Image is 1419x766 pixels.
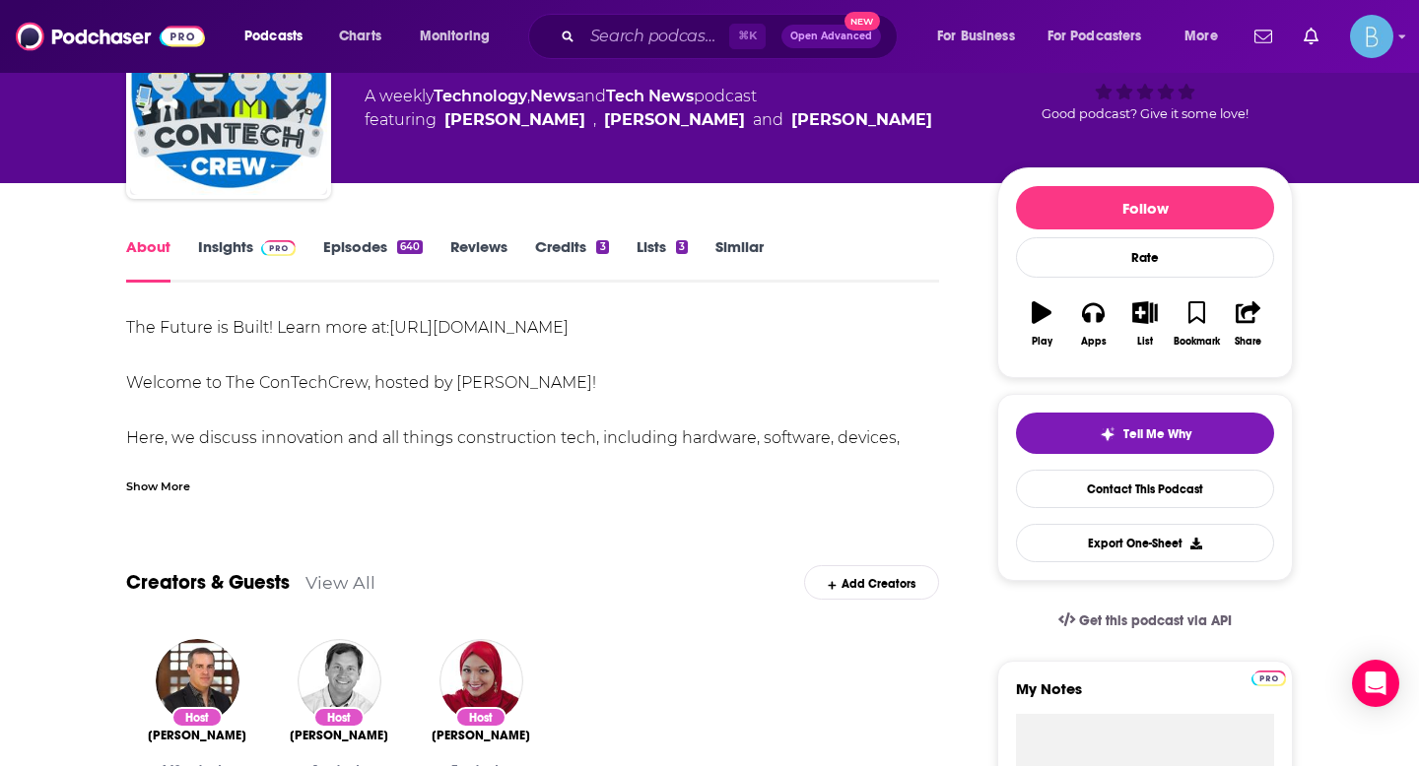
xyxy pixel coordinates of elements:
img: James Benham [156,639,239,723]
div: Apps [1081,336,1107,348]
button: Play [1016,288,1067,359]
button: Share [1223,288,1274,359]
div: List [1137,336,1153,348]
div: Host [171,707,223,728]
a: View All [305,572,375,593]
div: Bookmark [1174,336,1220,348]
button: open menu [1171,21,1243,52]
a: Episodes640 [323,237,423,283]
button: open menu [231,21,328,52]
button: Follow [1016,186,1274,229]
a: Lists3 [637,237,688,283]
button: List [1119,288,1171,359]
button: Apps [1067,288,1118,359]
div: Host [455,707,507,728]
a: Get this podcast via API [1043,597,1248,645]
button: open menu [1035,21,1171,52]
span: [PERSON_NAME] [290,728,388,743]
button: Open AdvancedNew [781,25,881,48]
span: For Podcasters [1047,23,1142,50]
a: Charts [326,21,393,52]
a: Credits3 [535,237,608,283]
img: Tauhira Ali [439,639,523,723]
div: The Future is Built! Learn more at: Welcome to The ConTechCrew, hosted by [PERSON_NAME]! Here, we... [126,314,939,590]
img: Josh Bone [298,639,381,723]
div: 3 [676,240,688,254]
span: featuring [365,108,932,132]
a: [URL][DOMAIN_NAME] [389,318,569,337]
button: Export One-Sheet [1016,524,1274,562]
div: Host [313,707,365,728]
a: James Benham [148,728,246,743]
button: tell me why sparkleTell Me Why [1016,413,1274,454]
span: and [753,108,783,132]
span: Charts [339,23,381,50]
span: [PERSON_NAME] [148,728,246,743]
span: , [593,108,596,132]
a: Pro website [1251,668,1286,686]
span: Good podcast? Give it some love! [1042,106,1249,121]
div: Search podcasts, credits, & more... [547,14,916,59]
a: InsightsPodchaser Pro [198,237,296,283]
a: Josh Bone [791,108,932,132]
a: James Benham [444,108,585,132]
img: Podchaser - Follow, Share and Rate Podcasts [16,18,205,55]
img: Podchaser Pro [1251,670,1286,686]
span: More [1184,23,1218,50]
span: New [845,12,880,31]
a: About [126,237,170,283]
div: Add Creators [804,565,939,600]
span: ⌘ K [729,24,766,49]
span: Tell Me Why [1123,426,1191,442]
a: Technology [434,87,527,105]
div: Play [1032,336,1052,348]
div: 50Good podcast? Give it some love! [997,12,1293,134]
span: and [575,87,606,105]
span: Podcasts [244,23,303,50]
a: Tauhira Ali [604,108,745,132]
a: Similar [715,237,764,283]
span: For Business [937,23,1015,50]
div: A weekly podcast [365,85,932,132]
a: Show notifications dropdown [1296,20,1326,53]
a: Reviews [450,237,507,283]
div: 3 [596,240,608,254]
span: Logged in as BLASTmedia [1350,15,1393,58]
img: User Profile [1350,15,1393,58]
span: , [527,87,530,105]
button: open menu [923,21,1040,52]
a: Show notifications dropdown [1247,20,1280,53]
span: Open Advanced [790,32,872,41]
a: Tech News [606,87,694,105]
a: Contact This Podcast [1016,470,1274,508]
img: tell me why sparkle [1100,426,1115,442]
input: Search podcasts, credits, & more... [582,21,729,52]
div: Rate [1016,237,1274,278]
span: Monitoring [420,23,490,50]
img: Podchaser Pro [261,240,296,256]
div: Share [1235,336,1261,348]
span: [PERSON_NAME] [432,728,530,743]
button: Show profile menu [1350,15,1393,58]
div: 640 [397,240,423,254]
a: Creators & Guests [126,570,290,595]
a: News [530,87,575,105]
a: Josh Bone [290,728,388,743]
a: Tauhira Ali [432,728,530,743]
label: My Notes [1016,679,1274,714]
div: Open Intercom Messenger [1352,660,1399,707]
span: Get this podcast via API [1079,612,1232,629]
button: Bookmark [1171,288,1222,359]
button: open menu [406,21,515,52]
